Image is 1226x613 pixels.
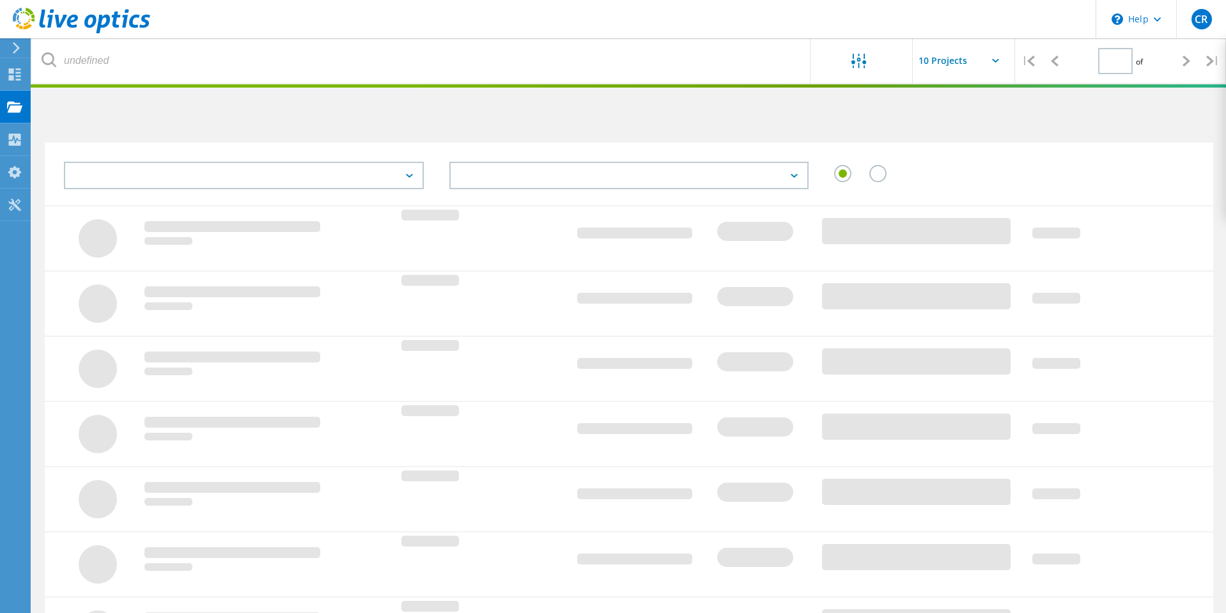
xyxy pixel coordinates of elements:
div: | [1015,38,1041,84]
span: of [1136,56,1143,67]
input: undefined [32,38,811,83]
div: | [1200,38,1226,84]
svg: \n [1112,13,1123,25]
span: CR [1195,14,1207,24]
a: Live Optics Dashboard [13,27,150,36]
